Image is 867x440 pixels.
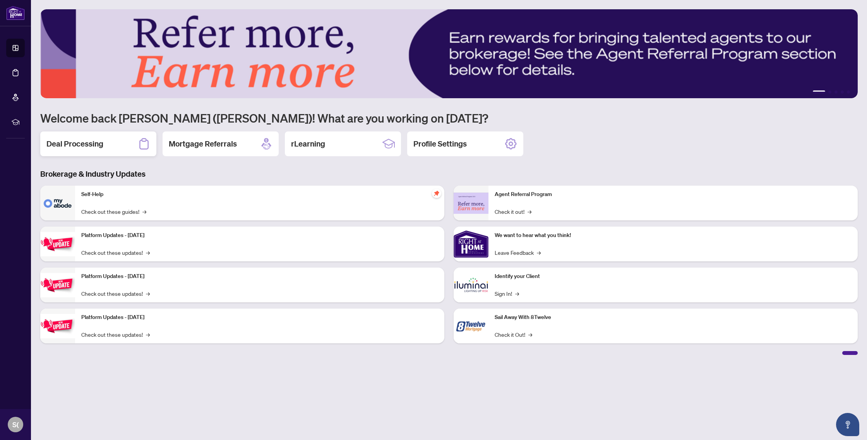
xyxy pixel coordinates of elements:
[40,273,75,297] img: Platform Updates - July 8, 2025
[6,6,25,20] img: logo
[81,248,150,257] a: Check out these updates!→
[841,90,844,94] button: 4
[454,309,488,343] img: Sail Away With 8Twelve
[81,190,438,199] p: Self-Help
[537,248,541,257] span: →
[454,227,488,261] img: We want to hear what you think!
[46,138,103,149] h2: Deal Processing
[142,207,146,216] span: →
[515,289,519,298] span: →
[40,9,858,98] img: Slide 0
[495,207,531,216] a: Check it out!→
[81,330,150,339] a: Check out these updates!→
[528,207,531,216] span: →
[495,289,519,298] a: Sign In!→
[146,330,150,339] span: →
[146,248,150,257] span: →
[813,90,825,94] button: 1
[81,289,150,298] a: Check out these updates!→
[40,314,75,338] img: Platform Updates - June 23, 2025
[40,186,75,220] img: Self-Help
[169,138,237,149] h2: Mortgage Referrals
[40,232,75,256] img: Platform Updates - July 21, 2025
[847,90,850,94] button: 5
[81,272,438,281] p: Platform Updates - [DATE]
[81,231,438,240] p: Platform Updates - [DATE]
[495,330,532,339] a: Check it Out!→
[836,413,859,436] button: Open asap
[495,231,852,240] p: We want to hear what you think!
[828,90,831,94] button: 2
[81,313,438,322] p: Platform Updates - [DATE]
[40,111,858,125] h1: Welcome back [PERSON_NAME] ([PERSON_NAME])! What are you working on [DATE]?
[454,268,488,302] img: Identify your Client
[834,90,838,94] button: 3
[495,272,852,281] p: Identify your Client
[528,330,532,339] span: →
[291,138,325,149] h2: rLearning
[146,289,150,298] span: →
[495,313,852,322] p: Sail Away With 8Twelve
[495,190,852,199] p: Agent Referral Program
[454,193,488,214] img: Agent Referral Program
[12,419,19,430] span: S(
[40,169,858,179] h3: Brokerage & Industry Updates
[413,138,467,149] h2: Profile Settings
[432,189,441,198] span: pushpin
[81,207,146,216] a: Check out these guides!→
[495,248,541,257] a: Leave Feedback→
